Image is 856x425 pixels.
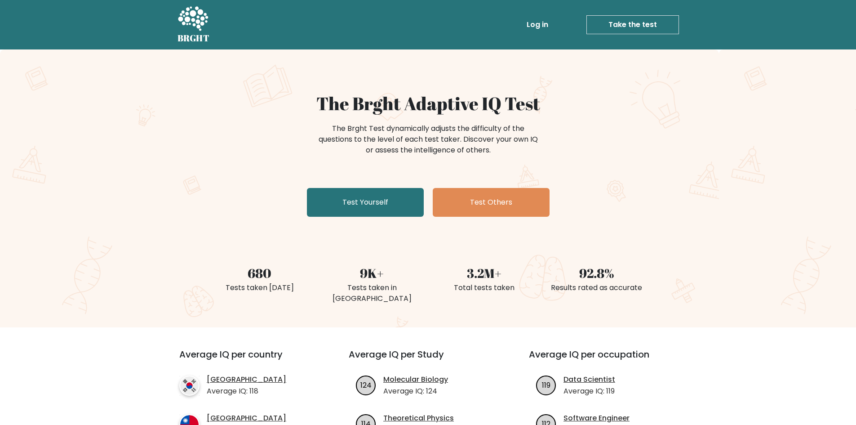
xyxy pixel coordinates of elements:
[207,374,286,385] a: [GEOGRAPHIC_DATA]
[209,282,310,293] div: Tests taken [DATE]
[563,386,615,397] p: Average IQ: 119
[529,349,687,371] h3: Average IQ per occupation
[207,386,286,397] p: Average IQ: 118
[177,33,210,44] h5: BRGHT
[321,264,423,282] div: 9K+
[349,349,507,371] h3: Average IQ per Study
[179,349,316,371] h3: Average IQ per country
[563,413,630,424] a: Software Engineer
[542,380,550,390] text: 119
[434,282,535,293] div: Total tests taken
[546,282,648,293] div: Results rated as accurate
[179,376,200,396] img: country
[360,380,372,390] text: 124
[321,282,423,304] div: Tests taken in [GEOGRAPHIC_DATA]
[383,386,448,397] p: Average IQ: 124
[207,413,286,424] a: [GEOGRAPHIC_DATA]
[586,15,679,34] a: Take the test
[307,188,424,217] a: Test Yourself
[563,374,615,385] a: Data Scientist
[177,4,210,46] a: BRGHT
[383,413,454,424] a: Theoretical Physics
[434,264,535,282] div: 3.2M+
[383,374,448,385] a: Molecular Biology
[209,264,310,282] div: 680
[316,123,541,156] div: The Brght Test dynamically adjusts the difficulty of the questions to the level of each test take...
[433,188,550,217] a: Test Others
[209,93,648,114] h1: The Brght Adaptive IQ Test
[523,16,552,34] a: Log in
[546,264,648,282] div: 92.8%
